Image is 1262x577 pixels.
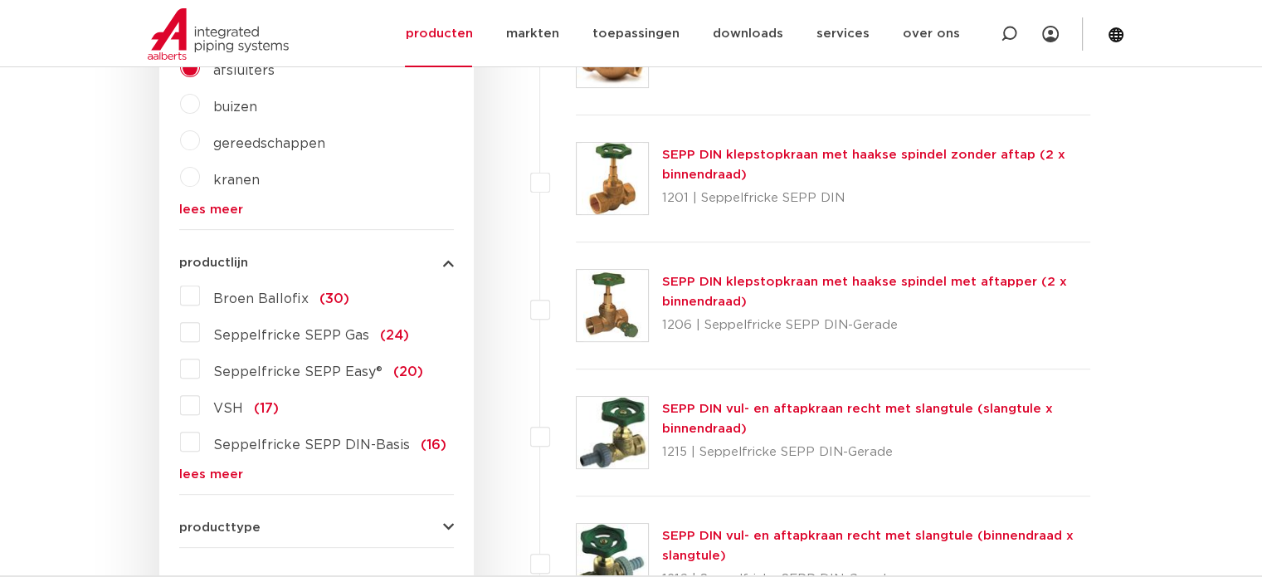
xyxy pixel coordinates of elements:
[662,530,1074,562] a: SEPP DIN vul- en aftapkraan recht met slangtule (binnendraad x slangtule)
[213,174,260,187] a: kranen
[662,312,1091,339] p: 1206 | Seppelfricke SEPP DIN-Gerade
[213,64,275,77] a: afsluiters
[380,329,409,342] span: (24)
[179,521,261,534] span: producttype
[254,402,279,415] span: (17)
[213,365,382,379] span: Seppelfricke SEPP Easy®
[662,276,1067,308] a: SEPP DIN klepstopkraan met haakse spindel met aftapper (2 x binnendraad)
[213,137,325,150] a: gereedschappen
[213,402,243,415] span: VSH
[662,439,1091,466] p: 1215 | Seppelfricke SEPP DIN-Gerade
[577,397,648,468] img: Thumbnail for SEPP DIN vul- en aftapkraan recht met slangtule (slangtule x binnendraad)
[393,365,423,379] span: (20)
[213,100,257,114] a: buizen
[213,438,410,452] span: Seppelfricke SEPP DIN-Basis
[179,257,454,269] button: productlijn
[179,257,248,269] span: productlijn
[213,292,309,306] span: Broen Ballofix
[179,468,454,481] a: lees meer
[662,149,1065,181] a: SEPP DIN klepstopkraan met haakse spindel zonder aftap (2 x binnendraad)
[179,203,454,216] a: lees meer
[421,438,446,452] span: (16)
[662,403,1053,435] a: SEPP DIN vul- en aftapkraan recht met slangtule (slangtule x binnendraad)
[213,329,369,342] span: Seppelfricke SEPP Gas
[577,143,648,214] img: Thumbnail for SEPP DIN klepstopkraan met haakse spindel zonder aftap (2 x binnendraad)
[319,292,349,306] span: (30)
[662,185,1091,212] p: 1201 | Seppelfricke SEPP DIN
[577,270,648,341] img: Thumbnail for SEPP DIN klepstopkraan met haakse spindel met aftapper (2 x binnendraad)
[179,521,454,534] button: producttype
